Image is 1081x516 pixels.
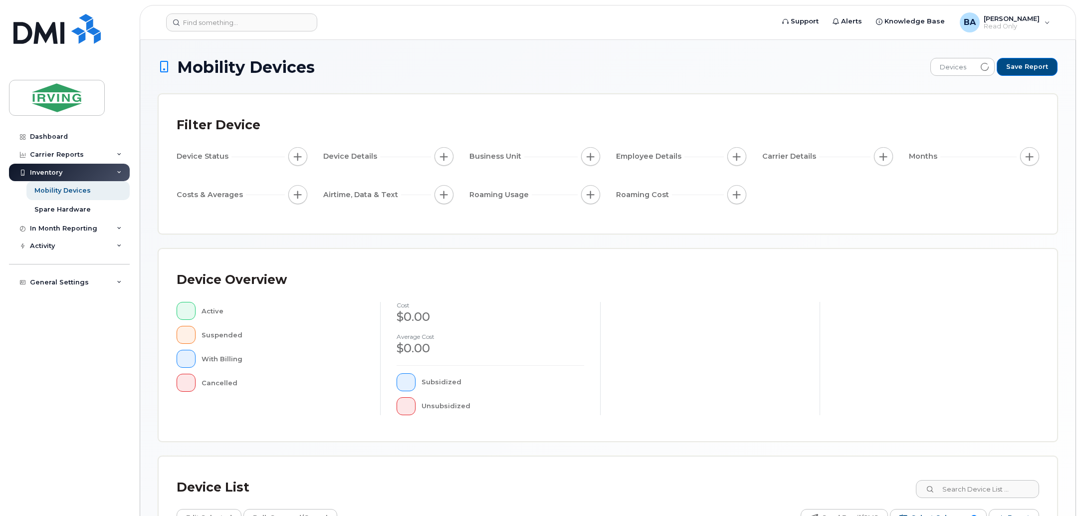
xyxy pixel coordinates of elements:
[916,480,1039,498] input: Search Device List ...
[909,151,940,162] span: Months
[177,58,315,76] span: Mobility Devices
[202,302,365,320] div: Active
[323,151,380,162] span: Device Details
[1006,62,1048,71] span: Save Report
[616,190,672,200] span: Roaming Cost
[177,475,249,501] div: Device List
[202,374,365,392] div: Cancelled
[469,190,532,200] span: Roaming Usage
[177,151,231,162] span: Device Status
[177,267,287,293] div: Device Overview
[397,302,584,308] h4: cost
[997,58,1058,76] button: Save Report
[397,340,584,357] div: $0.00
[762,151,819,162] span: Carrier Details
[177,190,246,200] span: Costs & Averages
[422,397,584,415] div: Unsubsidized
[177,112,260,138] div: Filter Device
[422,373,584,391] div: Subsidized
[931,58,975,76] span: Devices
[469,151,524,162] span: Business Unit
[397,308,584,325] div: $0.00
[616,151,684,162] span: Employee Details
[202,350,365,368] div: With Billing
[323,190,401,200] span: Airtime, Data & Text
[397,333,584,340] h4: Average cost
[202,326,365,344] div: Suspended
